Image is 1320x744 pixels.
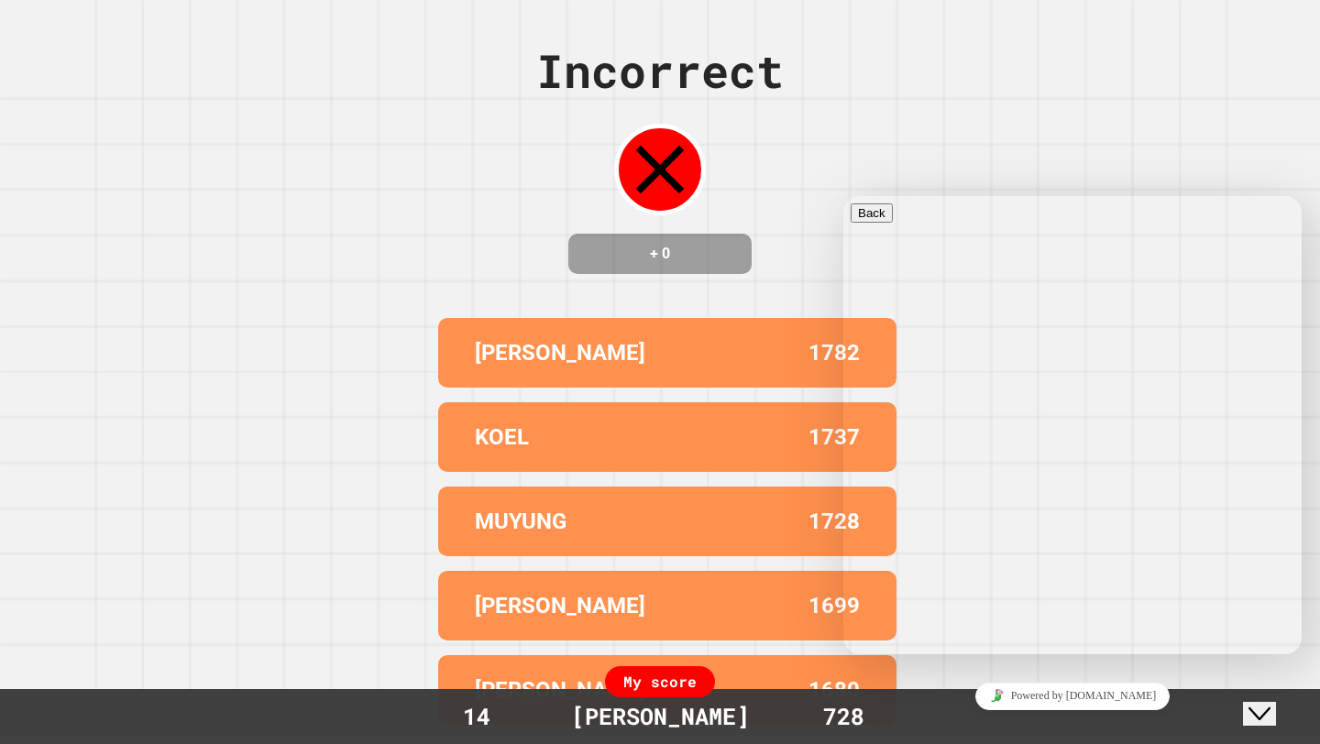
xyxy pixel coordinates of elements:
[843,196,1302,654] iframe: To enrich screen reader interactions, please activate Accessibility in Grammarly extension settings
[605,666,715,697] div: My score
[475,673,645,706] p: [PERSON_NAME]
[587,243,733,265] h4: + 0
[808,421,860,454] p: 1737
[808,673,860,706] p: 1680
[1243,671,1302,726] iframe: chat widget
[475,336,645,369] p: [PERSON_NAME]
[553,699,768,734] div: [PERSON_NAME]
[808,336,860,369] p: 1782
[536,37,784,105] div: Incorrect
[475,505,566,538] p: MUYUNG
[408,699,545,734] div: 14
[475,589,645,622] p: [PERSON_NAME]
[475,421,529,454] p: KOEL
[808,589,860,622] p: 1699
[843,675,1302,717] iframe: chat widget
[775,699,912,734] div: 728
[808,505,860,538] p: 1728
